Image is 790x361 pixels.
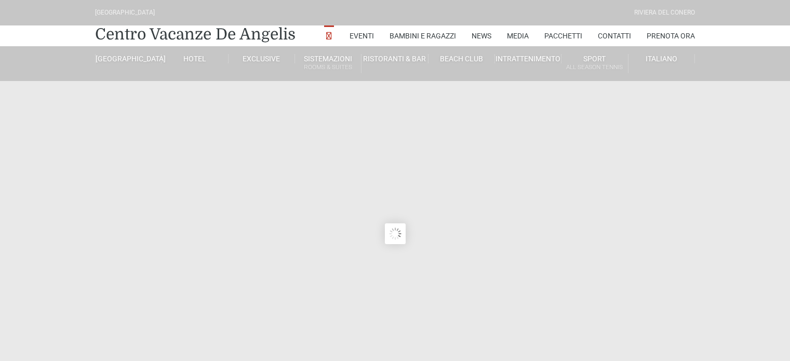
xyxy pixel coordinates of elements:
[628,54,695,63] a: Italiano
[350,25,374,46] a: Eventi
[95,8,155,18] div: [GEOGRAPHIC_DATA]
[646,55,677,63] span: Italiano
[361,54,428,63] a: Ristoranti & Bar
[229,54,295,63] a: Exclusive
[544,25,582,46] a: Pacchetti
[472,25,491,46] a: News
[647,25,695,46] a: Prenota Ora
[561,54,628,73] a: SportAll Season Tennis
[95,54,162,63] a: [GEOGRAPHIC_DATA]
[295,62,361,72] small: Rooms & Suites
[162,54,228,63] a: Hotel
[495,54,561,63] a: Intrattenimento
[95,24,296,45] a: Centro Vacanze De Angelis
[295,54,361,73] a: SistemazioniRooms & Suites
[598,25,631,46] a: Contatti
[507,25,529,46] a: Media
[634,8,695,18] div: Riviera Del Conero
[561,62,627,72] small: All Season Tennis
[429,54,495,63] a: Beach Club
[390,25,456,46] a: Bambini e Ragazzi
